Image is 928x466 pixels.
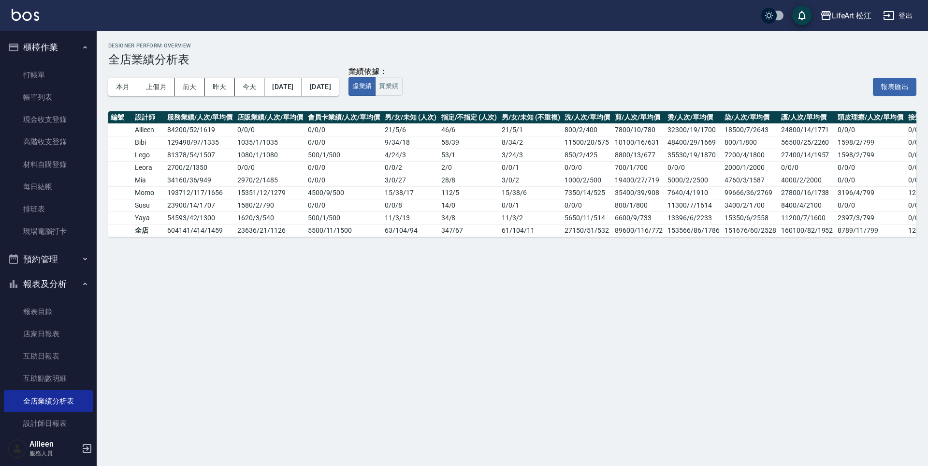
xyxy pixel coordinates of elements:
[779,136,835,149] td: 56500/25/2260
[835,123,905,136] td: 0/0/0
[382,161,438,174] td: 0 / 0 / 2
[439,186,499,199] td: 112 / 5
[382,149,438,161] td: 4 / 24 / 3
[835,136,905,149] td: 1598/2/799
[665,123,722,136] td: 32300/19/1700
[4,367,93,390] a: 互助點數明細
[779,224,835,237] td: 160100/82/1952
[835,174,905,186] td: 0/0/0
[665,186,722,199] td: 7640/4/1910
[779,149,835,161] td: 27400/14/1957
[612,111,665,124] th: 剪/人次/單均價
[562,199,612,211] td: 0/0/0
[612,211,665,224] td: 6600/9/733
[792,6,812,25] button: save
[665,224,722,237] td: 153566/86/1786
[4,64,93,86] a: 打帳單
[665,136,722,149] td: 48400/29/1669
[835,111,905,124] th: 頭皮理療/人次/單均價
[873,78,916,96] button: 報表匯出
[305,174,382,186] td: 0 / 0 / 0
[4,176,93,198] a: 每日結帳
[165,224,235,237] td: 604141 / 414 / 1459
[499,224,562,237] td: 61 / 104 / 11
[132,174,165,186] td: Mia
[12,9,39,21] img: Logo
[562,186,612,199] td: 7350/14/525
[235,111,305,124] th: 店販業績/人次/單均價
[302,78,339,96] button: [DATE]
[499,186,562,199] td: 15 / 38 / 6
[108,78,138,96] button: 本月
[165,186,235,199] td: 193712 / 117 / 1656
[205,78,235,96] button: 昨天
[835,199,905,211] td: 0/0/0
[879,7,916,25] button: 登出
[499,199,562,211] td: 0 / 0 / 1
[175,78,205,96] button: 前天
[235,224,305,237] td: 23636 / 21 / 1126
[108,53,916,66] h3: 全店業績分析表
[132,161,165,174] td: Leora
[722,111,779,124] th: 染/人次/單均價
[835,149,905,161] td: 1598/2/799
[562,224,612,237] td: 27150/51/532
[722,174,779,186] td: 4760/3/1587
[305,149,382,161] td: 500 / 1 / 500
[499,149,562,161] td: 3 / 24 / 3
[235,174,305,186] td: 2970 / 2 / 1485
[612,136,665,149] td: 10100/16/631
[132,123,165,136] td: Ailleen
[779,111,835,124] th: 護/人次/單均價
[348,77,376,96] button: 虛業績
[4,390,93,412] a: 全店業績分析表
[779,123,835,136] td: 24800/14/1771
[132,111,165,124] th: 設計師
[722,123,779,136] td: 18500/7/2643
[382,111,438,124] th: 男/女/未知 (人次)
[108,111,132,124] th: 編號
[235,211,305,224] td: 1620 / 3 / 540
[4,220,93,242] a: 現場電腦打卡
[132,149,165,161] td: Lego
[722,224,779,237] td: 151676/60/2528
[499,111,562,124] th: 男/女/未知 (不重複)
[165,149,235,161] td: 81378 / 54 / 1507
[305,111,382,124] th: 會員卡業績/人次/單均價
[4,35,93,60] button: 櫃檯作業
[4,198,93,220] a: 排班表
[235,186,305,199] td: 15351 / 12 / 1279
[305,224,382,237] td: 5500 / 11 / 1500
[165,174,235,186] td: 34160 / 36 / 949
[382,199,438,211] td: 0 / 0 / 8
[8,439,27,458] img: Person
[4,271,93,297] button: 報表及分析
[439,211,499,224] td: 34 / 8
[816,6,876,26] button: LifeArt 松江
[562,123,612,136] td: 800/2/400
[835,186,905,199] td: 3196/4/799
[305,123,382,136] td: 0 / 0 / 0
[562,111,612,124] th: 洗/人次/單均價
[305,211,382,224] td: 500 / 1 / 500
[499,211,562,224] td: 11 / 3 / 2
[873,81,916,90] a: 報表匯出
[235,161,305,174] td: 0 / 0 / 0
[382,174,438,186] td: 3 / 0 / 27
[235,199,305,211] td: 1580 / 2 / 790
[165,211,235,224] td: 54593 / 42 / 1300
[722,149,779,161] td: 7200/4/1800
[138,78,175,96] button: 上個月
[29,439,79,449] h5: Ailleen
[665,174,722,186] td: 5000/2/2500
[612,123,665,136] td: 7800/10/780
[722,211,779,224] td: 15350/6/2558
[108,43,916,49] h2: Designer Perform Overview
[165,136,235,149] td: 129498 / 97 / 1335
[132,136,165,149] td: Bibi
[382,224,438,237] td: 63 / 104 / 94
[4,301,93,323] a: 報表目錄
[4,131,93,153] a: 高階收支登錄
[305,161,382,174] td: 0 / 0 / 0
[835,211,905,224] td: 2397/3/799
